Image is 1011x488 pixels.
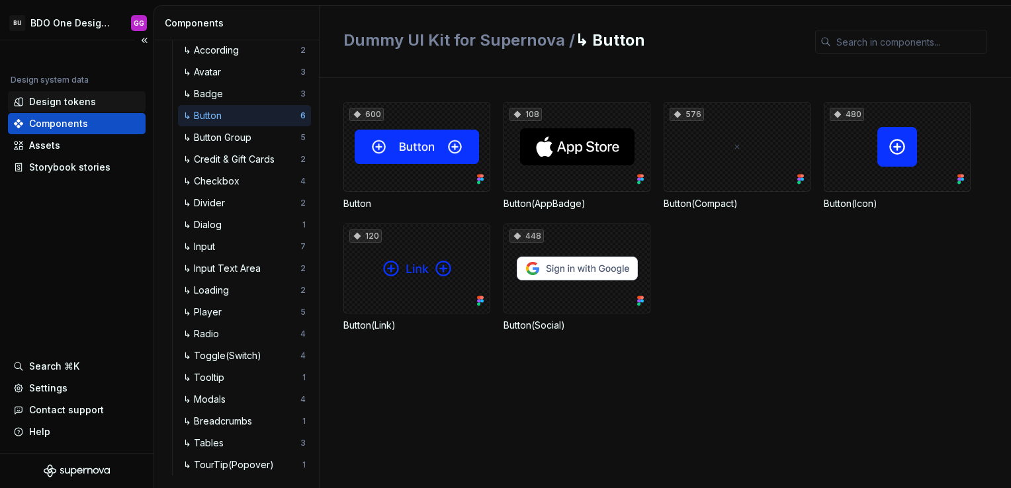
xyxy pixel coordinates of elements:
[300,154,306,165] div: 2
[183,393,231,406] div: ↳ Modals
[9,15,25,31] div: BU
[178,61,311,83] a: ↳ Avatar3
[183,349,267,362] div: ↳ Toggle(Switch)
[178,323,311,345] a: ↳ Radio4
[302,220,306,230] div: 1
[183,415,257,428] div: ↳ Breadcrumbs
[183,196,230,210] div: ↳ Divider
[183,175,245,188] div: ↳ Checkbox
[178,389,311,410] a: ↳ Modals4
[178,367,311,388] a: ↳ Tooltip1
[300,198,306,208] div: 2
[183,305,227,319] div: ↳ Player
[183,458,279,471] div: ↳ TourTip(Popover)
[183,87,228,101] div: ↳ Badge
[135,31,154,50] button: Collapse sidebar
[664,197,811,210] div: Button(Compact)
[504,197,650,210] div: Button(AppBadge)
[30,17,115,30] div: BDO One Design System
[300,394,306,405] div: 4
[178,236,311,257] a: ↳ Input7
[300,89,306,99] div: 3
[183,262,266,275] div: ↳ Input Text Area
[343,30,799,51] h2: ↳ Button
[8,399,146,421] button: Contact support
[343,102,490,210] div: 600Button
[178,149,311,170] a: ↳ Credit & Gift Cards2
[29,95,96,108] div: Design tokens
[8,135,146,156] a: Assets
[178,345,311,366] a: ↳ Toggle(Switch)4
[29,382,67,395] div: Settings
[178,411,311,432] a: ↳ Breadcrumbs1
[178,40,311,61] a: ↳ According2
[302,416,306,427] div: 1
[824,197,971,210] div: Button(Icon)
[343,224,490,332] div: 120Button(Link)
[300,241,306,252] div: 7
[831,30,987,54] input: Search in components...
[349,229,382,243] div: 120
[29,117,88,130] div: Components
[178,83,311,104] a: ↳ Badge3
[183,436,229,450] div: ↳ Tables
[8,378,146,399] a: Settings
[8,113,146,134] a: Components
[300,350,306,361] div: 4
[300,263,306,274] div: 2
[183,327,224,341] div: ↳ Radio
[29,425,50,438] div: Help
[343,197,490,210] div: Button
[8,421,146,442] button: Help
[300,285,306,296] div: 2
[165,17,314,30] div: Components
[183,153,280,166] div: ↳ Credit & Gift Cards
[302,372,306,383] div: 1
[509,229,544,243] div: 448
[183,371,230,384] div: ↳ Tooltip
[178,454,311,475] a: ↳ TourTip(Popover)1
[29,139,60,152] div: Assets
[3,9,151,37] button: BUBDO One Design SystemGG
[670,108,704,121] div: 576
[300,110,306,121] div: 6
[178,171,311,192] a: ↳ Checkbox4
[343,30,575,50] span: Dummy UI Kit for Supernova /
[504,224,650,332] div: 448Button(Social)
[830,108,864,121] div: 480
[300,329,306,339] div: 4
[178,192,311,214] a: ↳ Divider2
[29,403,104,417] div: Contact support
[824,102,971,210] div: 480Button(Icon)
[178,214,311,235] a: ↳ Dialog1
[183,284,234,297] div: ↳ Loading
[178,258,311,279] a: ↳ Input Text Area2
[509,108,542,121] div: 108
[44,464,110,477] svg: Supernova Logo
[183,109,227,122] div: ↳ Button
[178,105,311,126] a: ↳ Button6
[178,302,311,323] a: ↳ Player5
[300,132,306,143] div: 5
[300,307,306,317] div: 5
[300,45,306,56] div: 2
[343,319,490,332] div: Button(Link)
[349,108,384,121] div: 600
[178,127,311,148] a: ↳ Button Group5
[183,65,226,79] div: ↳ Avatar
[29,360,79,373] div: Search ⌘K
[504,319,650,332] div: Button(Social)
[8,356,146,377] button: Search ⌘K
[183,44,244,57] div: ↳ According
[29,161,110,174] div: Storybook stories
[300,67,306,77] div: 3
[183,240,220,253] div: ↳ Input
[8,91,146,112] a: Design tokens
[178,280,311,301] a: ↳ Loading2
[134,18,144,28] div: GG
[8,157,146,178] a: Storybook stories
[11,75,89,85] div: Design system data
[664,102,811,210] div: 576Button(Compact)
[300,438,306,448] div: 3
